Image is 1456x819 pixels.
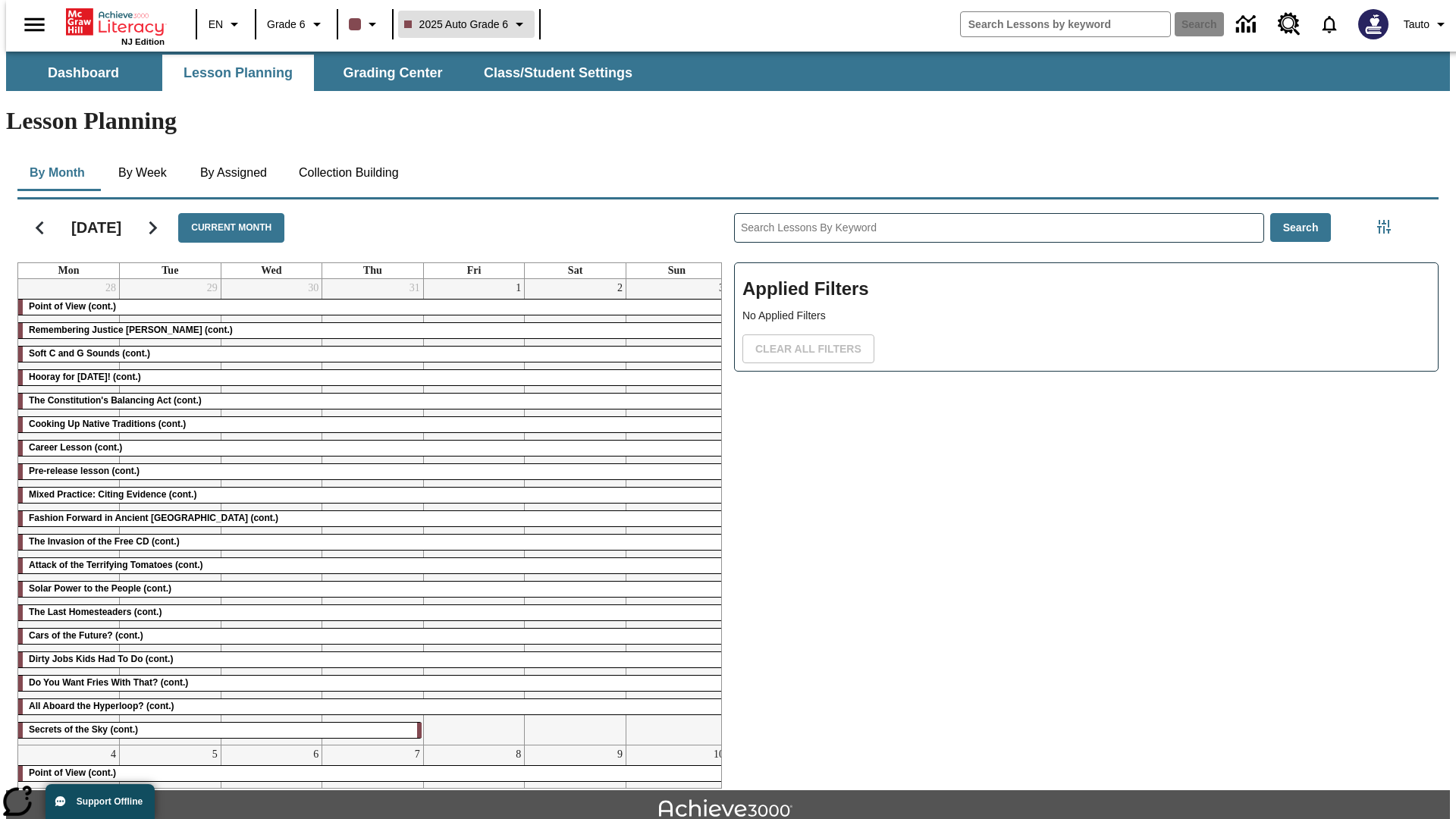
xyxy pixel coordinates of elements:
[18,535,727,550] div: The Invasion of the Free CD (cont.)
[1358,9,1389,39] img: Avatar
[711,745,727,764] a: August 10, 2025
[102,279,119,297] a: July 28, 2025
[1227,4,1269,45] a: Data Center
[472,55,645,91] button: Class/Student Settings
[29,654,173,664] span: Dirty Jobs Kids Had To Do (cont.)
[6,52,1450,91] div: SubNavbar
[322,279,424,745] td: July 31, 2025
[178,213,284,243] button: Current Month
[310,745,322,764] a: August 6, 2025
[513,279,524,297] a: August 1, 2025
[961,12,1170,36] input: search field
[209,17,223,33] span: EN
[29,607,162,617] span: The Last Homesteaders (cont.)
[18,347,727,362] div: Soft C and G Sounds (cont.)
[8,55,159,91] button: Dashboard
[665,263,689,278] a: Sunday
[209,745,221,764] a: August 5, 2025
[1310,5,1349,44] a: Notifications
[404,17,509,33] span: 2025 Auto Grade 6
[735,214,1263,242] input: Search Lessons By Keyword
[565,263,585,278] a: Saturday
[267,17,306,33] span: Grade 6
[29,701,174,711] span: All Aboard the Hyperloop? (cont.)
[18,370,727,385] div: Hooray for Constitution Day! (cont.)
[716,279,727,297] a: August 3, 2025
[722,193,1439,789] div: Search
[71,218,121,237] h2: [DATE]
[18,582,727,597] div: Solar Power to the People (cont.)
[18,394,727,409] div: The Constitution's Balancing Act (cont.)
[734,262,1439,372] div: Applied Filters
[614,745,626,764] a: August 9, 2025
[108,745,119,764] a: August 4, 2025
[17,155,97,191] button: By Month
[18,300,727,315] div: Point of View (cont.)
[221,279,322,745] td: July 30, 2025
[158,263,181,278] a: Tuesday
[29,583,171,594] span: Solar Power to the People (cont.)
[614,279,626,297] a: August 2, 2025
[29,767,116,778] span: Point of View (cont.)
[18,323,727,338] div: Remembering Justice O'Connor (cont.)
[29,348,150,359] span: Soft C and G Sounds (cont.)
[6,107,1450,135] h1: Lesson Planning
[45,784,155,819] button: Support Offline
[29,442,122,453] span: Career Lesson (cont.)
[287,155,411,191] button: Collection Building
[202,11,250,38] button: Language: EN, Select a language
[18,699,727,714] div: All Aboard the Hyperloop? (cont.)
[29,489,196,500] span: Mixed Practice: Citing Evidence (cont.)
[1270,213,1332,243] button: Search
[513,745,524,764] a: August 8, 2025
[398,11,535,38] button: Class: 2025 Auto Grade 6, Select your class
[18,605,727,620] div: The Last Homesteaders (cont.)
[204,279,221,297] a: July 29, 2025
[29,677,188,688] span: Do You Want Fries With That? (cont.)
[18,766,727,781] div: Point of View (cont.)
[55,263,83,278] a: Monday
[18,511,727,526] div: Fashion Forward in Ancient Rome (cont.)
[29,325,233,335] span: Remembering Justice O'Connor (cont.)
[66,7,165,37] a: Home
[29,301,116,312] span: Point of View (cont.)
[133,209,172,247] button: Next
[66,5,165,46] div: Home
[18,417,727,432] div: Cooking Up Native Traditions (cont.)
[5,193,722,789] div: Calendar
[412,745,423,764] a: August 7, 2025
[121,37,165,46] span: NJ Edition
[18,723,422,738] div: Secrets of the Sky (cont.)
[162,55,314,91] button: Lesson Planning
[258,263,284,278] a: Wednesday
[29,466,140,476] span: Pre-release lesson (cont.)
[317,55,469,91] button: Grading Center
[1269,4,1310,45] a: Resource Center, Will open in new tab
[18,279,120,745] td: July 28, 2025
[742,271,1430,308] h2: Applied Filters
[77,796,143,807] span: Support Offline
[1398,11,1456,38] button: Profile/Settings
[1369,212,1399,242] button: Filters Side menu
[360,263,385,278] a: Thursday
[18,488,727,503] div: Mixed Practice: Citing Evidence (cont.)
[525,279,626,745] td: August 2, 2025
[18,558,727,573] div: Attack of the Terrifying Tomatoes (cont.)
[105,155,180,191] button: By Week
[20,209,59,247] button: Previous
[29,419,186,429] span: Cooking Up Native Traditions (cont.)
[1404,17,1429,33] span: Tauto
[29,395,202,406] span: The Constitution's Balancing Act (cont.)
[626,279,727,745] td: August 3, 2025
[29,536,180,547] span: The Invasion of the Free CD (cont.)
[406,279,423,297] a: July 31, 2025
[305,279,322,297] a: July 30, 2025
[261,11,332,38] button: Grade: Grade 6, Select a grade
[423,279,525,745] td: August 1, 2025
[18,629,727,644] div: Cars of the Future? (cont.)
[188,155,279,191] button: By Assigned
[6,55,646,91] div: SubNavbar
[18,441,727,456] div: Career Lesson (cont.)
[343,11,388,38] button: Class color is dark brown. Change class color
[29,513,278,523] span: Fashion Forward in Ancient Rome (cont.)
